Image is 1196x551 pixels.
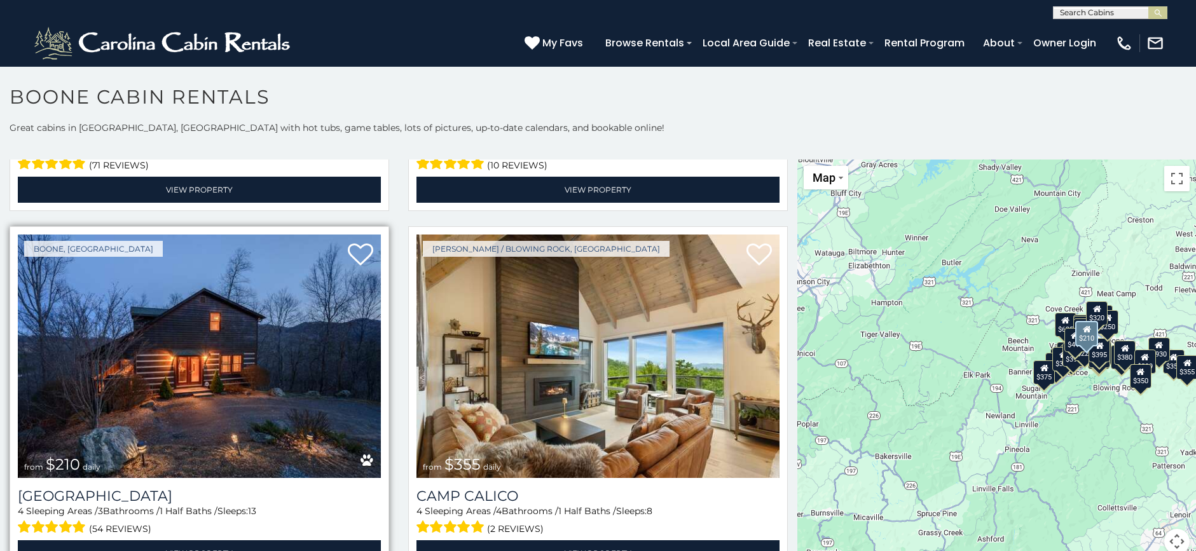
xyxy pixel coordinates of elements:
[98,505,103,517] span: 3
[647,505,652,517] span: 8
[542,35,583,51] span: My Favs
[1148,337,1170,361] div: $930
[483,462,501,472] span: daily
[1073,318,1095,342] div: $460
[416,177,780,203] a: View Property
[423,462,442,472] span: from
[444,455,481,473] span: $355
[416,505,780,537] div: Sleeping Areas / Bathrooms / Sleeps:
[18,235,381,478] img: Willow Valley View
[1027,32,1103,54] a: Owner Login
[977,32,1021,54] a: About
[18,177,381,203] a: View Property
[18,235,381,478] a: Willow Valley View from $210 daily
[18,505,381,537] div: Sleeping Areas / Bathrooms / Sleeps:
[802,32,872,54] a: Real Estate
[1130,364,1151,388] div: $350
[1064,328,1086,352] div: $410
[1134,350,1156,374] div: $299
[1062,342,1084,366] div: $395
[423,241,670,257] a: [PERSON_NAME] / Blowing Rock, [GEOGRAPHIC_DATA]
[24,462,43,472] span: from
[599,32,691,54] a: Browse Rentals
[1075,337,1096,361] div: $225
[804,166,848,189] button: Change map style
[1088,344,1110,369] div: $315
[1114,340,1136,364] div: $380
[1115,34,1133,52] img: phone-regular-white.png
[487,157,547,173] span: (10 reviews)
[487,520,544,537] span: (2 reviews)
[1034,360,1055,384] div: $375
[160,505,217,517] span: 1 Half Baths /
[18,487,381,505] a: [GEOGRAPHIC_DATA]
[416,487,780,505] a: Camp Calico
[24,241,163,257] a: Boone, [GEOGRAPHIC_DATA]
[1073,316,1095,340] div: $425
[89,520,151,537] span: (54 reviews)
[32,24,296,62] img: White-1-2.png
[1089,337,1111,362] div: $395
[496,505,502,517] span: 4
[1087,301,1108,325] div: $320
[1097,310,1119,334] div: $250
[1073,315,1095,339] div: $565
[1146,34,1164,52] img: mail-regular-white.png
[18,505,24,517] span: 4
[83,462,100,472] span: daily
[416,235,780,478] a: Camp Calico from $355 daily
[18,487,381,505] h3: Willow Valley View
[89,157,149,173] span: (71 reviews)
[813,171,835,184] span: Map
[248,505,256,517] span: 13
[348,242,373,269] a: Add to favorites
[1053,346,1075,371] div: $325
[1089,344,1110,368] div: $480
[1076,320,1099,346] div: $210
[1046,353,1068,377] div: $330
[416,235,780,478] img: Camp Calico
[696,32,796,54] a: Local Area Guide
[416,505,422,517] span: 4
[46,455,80,473] span: $210
[1055,313,1076,337] div: $635
[746,242,772,269] a: Add to favorites
[878,32,971,54] a: Rental Program
[558,505,616,517] span: 1 Half Baths /
[525,35,586,51] a: My Favs
[1164,166,1190,191] button: Toggle fullscreen view
[1163,349,1185,373] div: $355
[1111,344,1133,369] div: $695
